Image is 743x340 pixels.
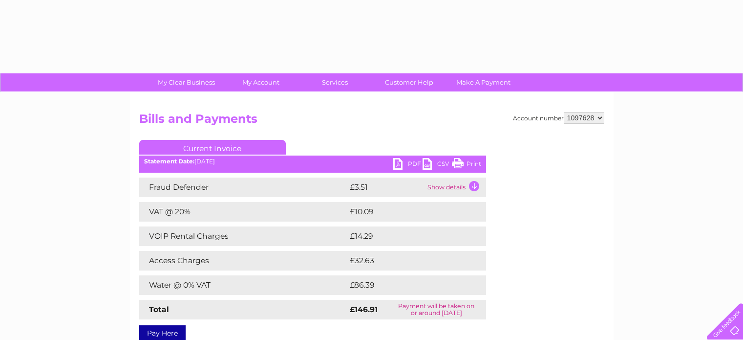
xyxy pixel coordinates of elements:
a: Make A Payment [443,73,524,91]
td: Show details [425,178,486,197]
td: £3.51 [347,178,425,197]
a: Print [452,158,481,172]
td: £10.09 [347,202,466,222]
a: Customer Help [369,73,449,91]
strong: Total [149,305,169,314]
div: [DATE] [139,158,486,165]
td: £14.29 [347,227,466,246]
td: VAT @ 20% [139,202,347,222]
td: VOIP Rental Charges [139,227,347,246]
a: Services [295,73,375,91]
td: Fraud Defender [139,178,347,197]
td: £32.63 [347,251,466,271]
a: My Clear Business [146,73,227,91]
td: Access Charges [139,251,347,271]
strong: £146.91 [350,305,378,314]
a: CSV [423,158,452,172]
h2: Bills and Payments [139,112,604,131]
a: Current Invoice [139,140,286,155]
td: Payment will be taken on or around [DATE] [387,300,486,319]
td: £86.39 [347,275,467,295]
td: Water @ 0% VAT [139,275,347,295]
div: Account number [513,112,604,124]
a: My Account [220,73,301,91]
b: Statement Date: [144,158,194,165]
a: PDF [393,158,423,172]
